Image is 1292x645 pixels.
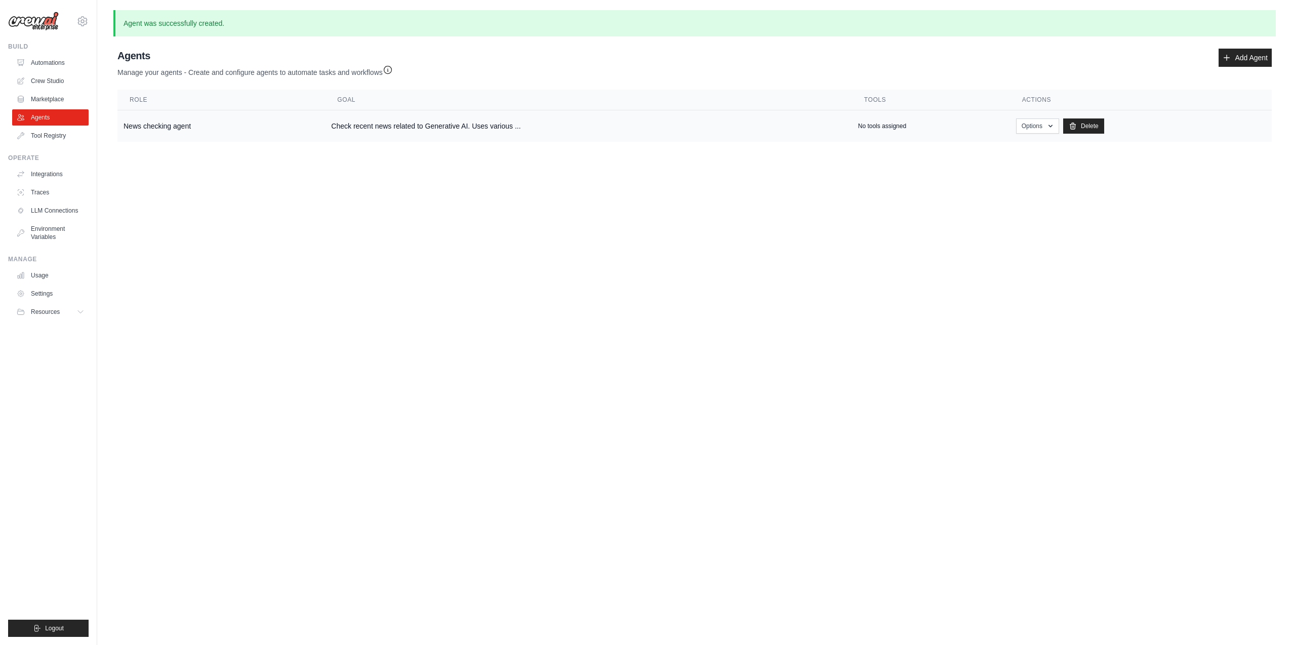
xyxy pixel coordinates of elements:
[117,90,325,110] th: Role
[12,304,89,320] button: Resources
[45,624,64,632] span: Logout
[12,267,89,284] a: Usage
[12,166,89,182] a: Integrations
[8,43,89,51] div: Build
[12,55,89,71] a: Automations
[1016,118,1059,134] button: Options
[1010,90,1272,110] th: Actions
[12,109,89,126] a: Agents
[113,10,1276,36] p: Agent was successfully created.
[8,154,89,162] div: Operate
[325,110,852,142] td: Check recent news related to Generative AI. Uses various ...
[12,203,89,219] a: LLM Connections
[12,73,89,89] a: Crew Studio
[1219,49,1272,67] a: Add Agent
[12,91,89,107] a: Marketplace
[12,184,89,200] a: Traces
[8,255,89,263] div: Manage
[12,286,89,302] a: Settings
[31,308,60,316] span: Resources
[117,110,325,142] td: News checking agent
[858,122,906,130] p: No tools assigned
[12,128,89,144] a: Tool Registry
[1063,118,1104,134] a: Delete
[852,90,1010,110] th: Tools
[12,221,89,245] a: Environment Variables
[8,620,89,637] button: Logout
[8,12,59,31] img: Logo
[117,63,393,77] p: Manage your agents - Create and configure agents to automate tasks and workflows
[325,90,852,110] th: Goal
[117,49,393,63] h2: Agents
